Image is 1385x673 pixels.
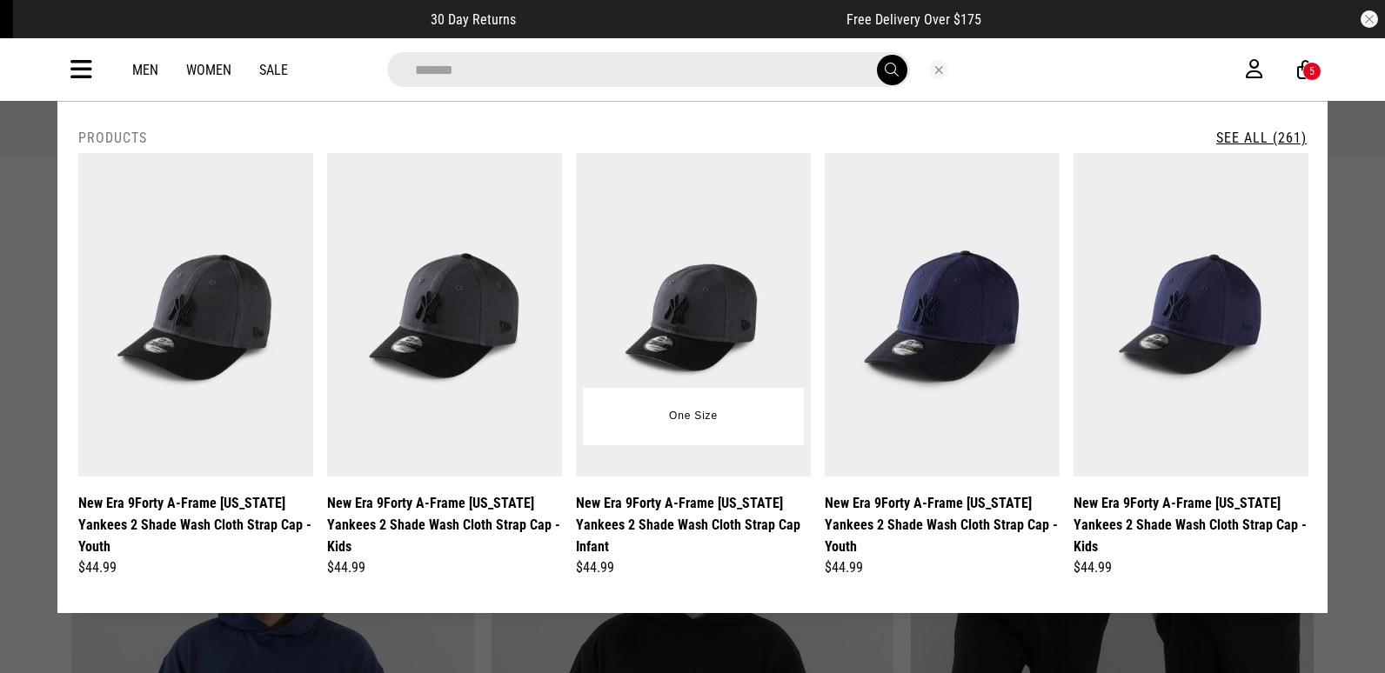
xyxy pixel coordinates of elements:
[1309,65,1315,77] div: 5
[14,7,66,59] button: Open LiveChat chat widget
[1297,61,1314,79] a: 5
[825,557,1060,578] div: $44.99
[132,62,158,78] a: Men
[431,11,516,28] span: 30 Day Returns
[576,492,811,557] a: New Era 9Forty A-Frame [US_STATE] Yankees 2 Shade Wash Cloth Strap Cap Infant
[1216,130,1307,146] a: See All (261)
[259,62,288,78] a: Sale
[656,401,731,432] button: One Size
[825,492,1060,557] a: New Era 9Forty A-Frame [US_STATE] Yankees 2 Shade Wash Cloth Strap Cap -Youth
[78,153,313,476] img: New Era 9forty A-frame New York Yankees 2 Shade Wash Cloth Strap Cap -youth in Grey
[327,153,562,476] img: New Era 9forty A-frame New York Yankees 2 Shade Wash Cloth Strap Cap - Kids in Grey
[1074,492,1308,557] a: New Era 9Forty A-Frame [US_STATE] Yankees 2 Shade Wash Cloth Strap Cap - Kids
[929,60,948,79] button: Close search
[576,557,811,578] div: $44.99
[1074,153,1308,476] img: New Era 9forty A-frame New York Yankees 2 Shade Wash Cloth Strap Cap - Kids in Blue
[327,557,562,578] div: $44.99
[825,153,1060,476] img: New Era 9forty A-frame New York Yankees 2 Shade Wash Cloth Strap Cap -youth in Blue
[846,11,981,28] span: Free Delivery Over $175
[78,492,313,557] a: New Era 9Forty A-Frame [US_STATE] Yankees 2 Shade Wash Cloth Strap Cap -Youth
[186,62,231,78] a: Women
[551,10,812,28] iframe: Customer reviews powered by Trustpilot
[78,130,147,146] h2: Products
[78,557,313,578] div: $44.99
[327,492,562,557] a: New Era 9Forty A-Frame [US_STATE] Yankees 2 Shade Wash Cloth Strap Cap - Kids
[1074,557,1308,578] div: $44.99
[576,153,811,476] img: New Era 9forty A-frame New York Yankees 2 Shade Wash Cloth Strap Cap Infant in Grey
